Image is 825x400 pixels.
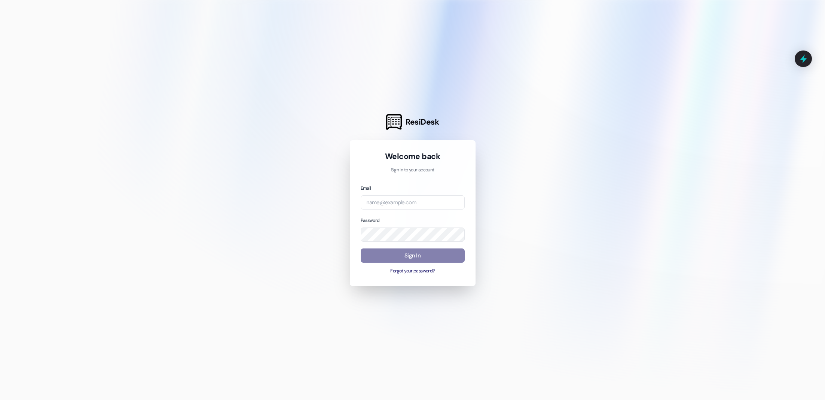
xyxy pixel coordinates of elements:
label: Password [361,217,380,223]
button: Sign In [361,248,465,263]
img: ResiDesk Logo [386,114,402,130]
span: ResiDesk [406,117,439,127]
button: Forgot your password? [361,268,465,275]
input: name@example.com [361,195,465,210]
p: Sign in to your account [361,167,465,174]
h1: Welcome back [361,151,465,162]
label: Email [361,185,371,191]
